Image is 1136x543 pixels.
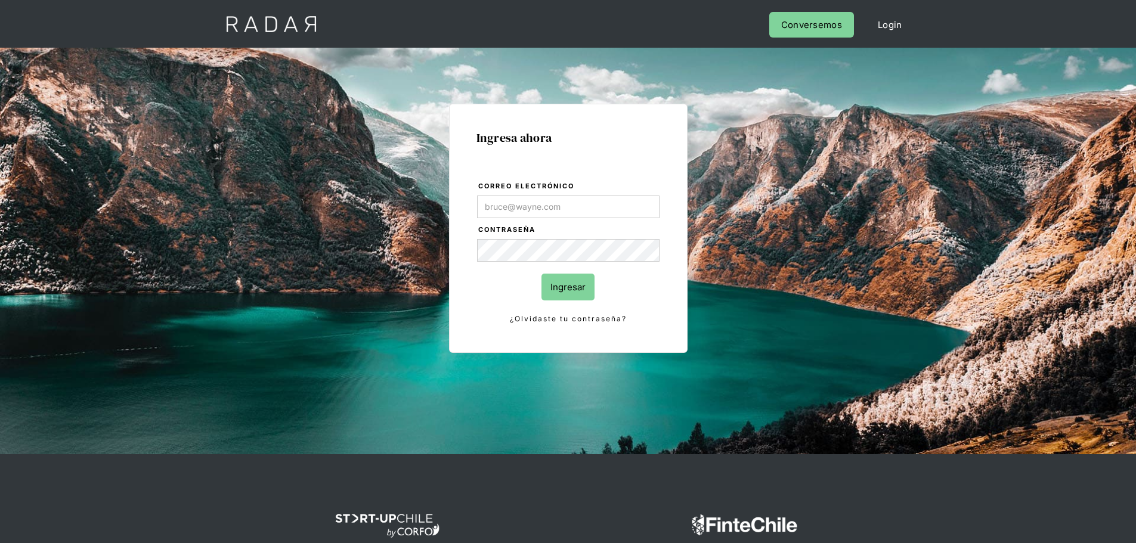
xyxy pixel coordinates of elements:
h1: Ingresa ahora [476,131,660,144]
label: Contraseña [478,224,660,236]
a: Conversemos [769,12,854,38]
label: Correo electrónico [478,181,660,193]
input: bruce@wayne.com [477,196,660,218]
form: Login Form [476,180,660,325]
a: Login [866,12,914,38]
input: Ingresar [541,274,595,300]
a: ¿Olvidaste tu contraseña? [477,312,660,325]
